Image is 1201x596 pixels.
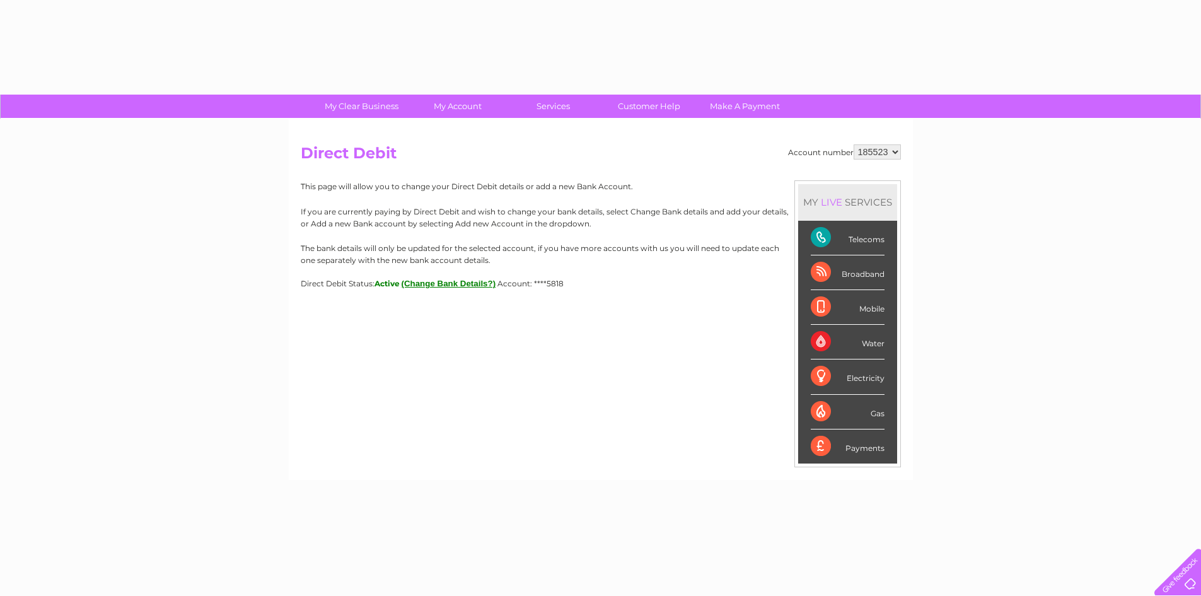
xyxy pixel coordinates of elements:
[798,184,897,220] div: MY SERVICES
[811,290,885,325] div: Mobile
[811,359,885,394] div: Electricity
[811,255,885,290] div: Broadband
[301,180,901,192] p: This page will allow you to change your Direct Debit details or add a new Bank Account.
[405,95,509,118] a: My Account
[811,395,885,429] div: Gas
[310,95,414,118] a: My Clear Business
[788,144,901,160] div: Account number
[501,95,605,118] a: Services
[811,221,885,255] div: Telecoms
[301,279,901,288] div: Direct Debit Status:
[301,206,901,230] p: If you are currently paying by Direct Debit and wish to change your bank details, select Change B...
[818,196,845,208] div: LIVE
[374,279,400,288] span: Active
[301,242,901,266] p: The bank details will only be updated for the selected account, if you have more accounts with us...
[402,279,496,288] button: (Change Bank Details?)
[811,325,885,359] div: Water
[811,429,885,464] div: Payments
[301,144,901,168] h2: Direct Debit
[693,95,797,118] a: Make A Payment
[597,95,701,118] a: Customer Help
